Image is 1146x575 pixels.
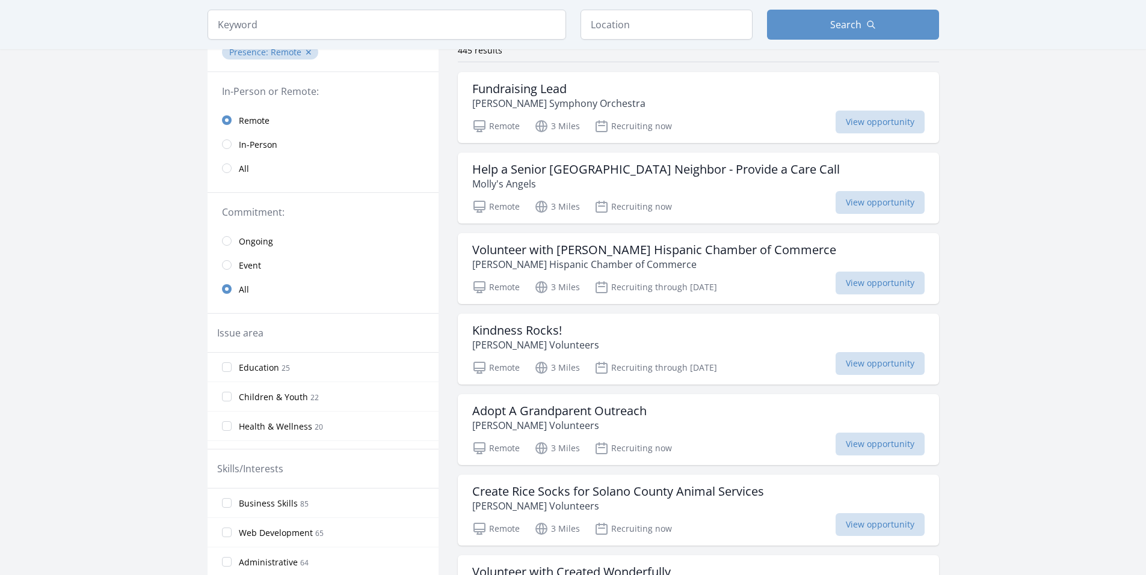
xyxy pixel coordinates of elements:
span: Remote [271,46,301,58]
a: All [208,156,439,180]
span: View opportunity [836,352,925,375]
span: Presence : [229,46,271,58]
p: 3 Miles [534,280,580,294]
p: Remote [472,119,520,133]
h3: Volunteer with [PERSON_NAME] Hispanic Chamber of Commerce [472,243,836,257]
p: [PERSON_NAME] Volunteers [472,499,764,513]
a: In-Person [208,132,439,156]
span: View opportunity [836,272,925,294]
p: 3 Miles [534,361,580,375]
p: Recruiting now [594,199,672,214]
span: 445 results [458,44,502,56]
a: Ongoing [208,229,439,253]
span: View opportunity [836,111,925,133]
p: Recruiting now [594,441,672,455]
span: 85 [300,499,309,509]
span: 20 [315,422,323,432]
p: [PERSON_NAME] Volunteers [472,338,599,352]
span: 25 [282,363,290,373]
p: 3 Miles [534,199,580,214]
legend: Issue area [217,326,263,340]
span: View opportunity [836,513,925,536]
a: All [208,277,439,301]
p: [PERSON_NAME] Symphony Orchestra [472,96,645,111]
input: Education 25 [222,362,232,372]
a: Volunteer with [PERSON_NAME] Hispanic Chamber of Commerce [PERSON_NAME] Hispanic Chamber of Comme... [458,233,939,304]
span: Search [830,17,861,32]
input: Web Development 65 [222,528,232,537]
input: Children & Youth 22 [222,392,232,401]
p: Remote [472,199,520,214]
button: ✕ [305,46,312,58]
span: All [239,284,249,296]
p: Remote [472,361,520,375]
legend: Commitment: [222,205,424,219]
h3: Kindness Rocks! [472,323,599,338]
input: Location [581,10,753,40]
legend: Skills/Interests [217,461,283,476]
a: Help a Senior [GEOGRAPHIC_DATA] Neighbor - Provide a Care Call Molly's Angels Remote 3 Miles Recr... [458,153,939,224]
span: Education [239,362,279,374]
p: Molly's Angels [472,177,840,191]
p: Recruiting now [594,119,672,133]
p: Remote [472,441,520,455]
p: [PERSON_NAME] Volunteers [472,418,647,433]
p: Remote [472,522,520,536]
input: Business Skills 85 [222,498,232,508]
h3: Fundraising Lead [472,82,645,96]
a: Remote [208,108,439,132]
a: Fundraising Lead [PERSON_NAME] Symphony Orchestra Remote 3 Miles Recruiting now View opportunity [458,72,939,143]
span: In-Person [239,139,277,151]
span: Administrative [239,556,298,568]
span: All [239,163,249,175]
h3: Help a Senior [GEOGRAPHIC_DATA] Neighbor - Provide a Care Call [472,162,840,177]
a: Create Rice Socks for Solano County Animal Services [PERSON_NAME] Volunteers Remote 3 Miles Recru... [458,475,939,546]
p: 3 Miles [534,441,580,455]
input: Keyword [208,10,566,40]
a: Event [208,253,439,277]
p: 3 Miles [534,119,580,133]
span: View opportunity [836,433,925,455]
span: Children & Youth [239,391,308,403]
p: Recruiting through [DATE] [594,361,717,375]
button: Search [767,10,939,40]
input: Health & Wellness 20 [222,421,232,431]
p: Remote [472,280,520,294]
a: Kindness Rocks! [PERSON_NAME] Volunteers Remote 3 Miles Recruiting through [DATE] View opportunity [458,314,939,385]
span: Web Development [239,527,313,539]
span: Business Skills [239,497,298,510]
span: 64 [300,558,309,568]
p: Recruiting through [DATE] [594,280,717,294]
input: Administrative 64 [222,557,232,567]
span: View opportunity [836,191,925,214]
p: Recruiting now [594,522,672,536]
p: 3 Miles [534,522,580,536]
span: 65 [315,528,324,538]
h3: Create Rice Socks for Solano County Animal Services [472,484,764,499]
span: Remote [239,115,270,127]
span: 22 [310,392,319,403]
span: Event [239,260,261,272]
legend: In-Person or Remote: [222,84,424,99]
p: [PERSON_NAME] Hispanic Chamber of Commerce [472,257,836,272]
h3: Adopt A Grandparent Outreach [472,404,647,418]
a: Adopt A Grandparent Outreach [PERSON_NAME] Volunteers Remote 3 Miles Recruiting now View opportunity [458,394,939,465]
span: Health & Wellness [239,421,312,433]
span: Ongoing [239,236,273,248]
